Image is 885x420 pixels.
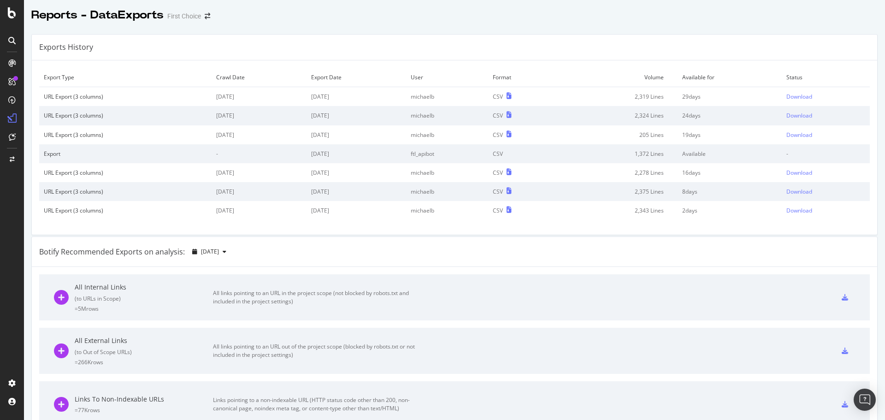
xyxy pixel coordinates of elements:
[44,112,207,119] div: URL Export (3 columns)
[559,144,678,163] td: 1,372 Lines
[212,106,307,125] td: [DATE]
[75,358,213,366] div: = 266K rows
[786,112,865,119] a: Download
[39,247,185,257] div: Botify Recommended Exports on analysis:
[212,125,307,144] td: [DATE]
[786,131,865,139] a: Download
[75,395,213,404] div: Links To Non-Indexable URLs
[493,93,503,101] div: CSV
[75,295,213,302] div: ( to URLs in Scope )
[559,87,678,106] td: 2,319 Lines
[493,188,503,195] div: CSV
[559,201,678,220] td: 2,343 Lines
[678,125,782,144] td: 19 days
[39,42,93,53] div: Exports History
[44,188,207,195] div: URL Export (3 columns)
[212,182,307,201] td: [DATE]
[406,106,488,125] td: michaelb
[406,201,488,220] td: michaelb
[406,144,488,163] td: ftl_apibot
[559,125,678,144] td: 205 Lines
[213,343,420,359] div: All links pointing to an URL out of the project scope (blocked by robots.txt or not included in t...
[307,106,406,125] td: [DATE]
[406,68,488,87] td: User
[212,144,307,163] td: -
[682,150,777,158] div: Available
[786,93,812,101] div: Download
[786,112,812,119] div: Download
[559,163,678,182] td: 2,278 Lines
[189,244,230,259] button: [DATE]
[307,201,406,220] td: [DATE]
[488,68,559,87] td: Format
[406,87,488,106] td: michaelb
[44,169,207,177] div: URL Export (3 columns)
[559,68,678,87] td: Volume
[75,406,213,414] div: = 77K rows
[212,201,307,220] td: [DATE]
[75,305,213,313] div: = 5M rows
[213,396,420,413] div: Links pointing to a non-indexable URL (HTTP status code other than 200, non-canonical page, noind...
[854,389,876,411] div: Open Intercom Messenger
[786,131,812,139] div: Download
[167,12,201,21] div: First Choice
[212,163,307,182] td: [DATE]
[307,163,406,182] td: [DATE]
[678,68,782,87] td: Available for
[786,207,812,214] div: Download
[212,87,307,106] td: [DATE]
[406,125,488,144] td: michaelb
[678,163,782,182] td: 16 days
[786,169,865,177] a: Download
[307,68,406,87] td: Export Date
[782,144,870,163] td: -
[493,112,503,119] div: CSV
[493,169,503,177] div: CSV
[44,93,207,101] div: URL Export (3 columns)
[786,93,865,101] a: Download
[678,106,782,125] td: 24 days
[31,7,164,23] div: Reports - DataExports
[213,289,420,306] div: All links pointing to an URL in the project scope (not blocked by robots.txt and included in the ...
[307,182,406,201] td: [DATE]
[493,207,503,214] div: CSV
[786,207,865,214] a: Download
[678,201,782,220] td: 2 days
[212,68,307,87] td: Crawl Date
[44,207,207,214] div: URL Export (3 columns)
[406,182,488,201] td: michaelb
[842,294,848,301] div: csv-export
[75,336,213,345] div: All External Links
[786,188,865,195] a: Download
[842,348,848,354] div: csv-export
[44,150,207,158] div: Export
[307,125,406,144] td: [DATE]
[782,68,870,87] td: Status
[44,131,207,139] div: URL Export (3 columns)
[39,68,212,87] td: Export Type
[493,131,503,139] div: CSV
[406,163,488,182] td: michaelb
[488,144,559,163] td: CSV
[307,87,406,106] td: [DATE]
[678,182,782,201] td: 8 days
[559,182,678,201] td: 2,375 Lines
[75,348,213,356] div: ( to Out of Scope URLs )
[559,106,678,125] td: 2,324 Lines
[205,13,210,19] div: arrow-right-arrow-left
[75,283,213,292] div: All Internal Links
[201,248,219,255] span: 2025 Sep. 1st
[678,87,782,106] td: 29 days
[786,188,812,195] div: Download
[307,144,406,163] td: [DATE]
[786,169,812,177] div: Download
[842,401,848,408] div: csv-export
